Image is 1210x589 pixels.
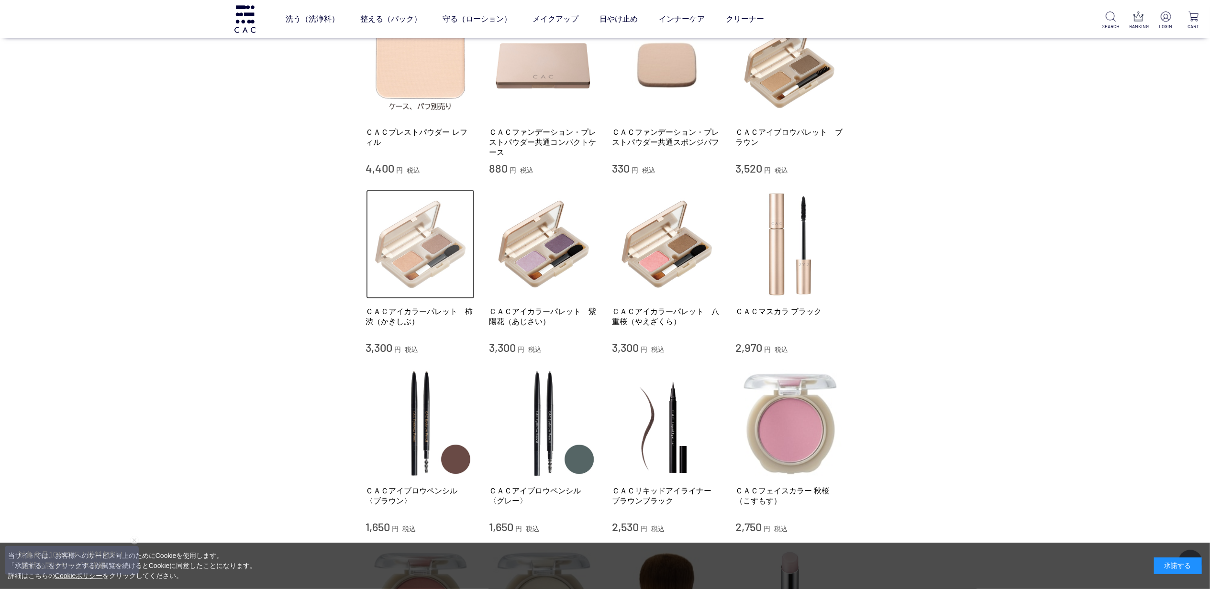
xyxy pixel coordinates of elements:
span: 税込 [774,525,788,533]
a: ＣＡＣアイブロウペンシル 〈ブラウン〉 [366,486,475,506]
img: logo [233,5,257,33]
a: 整える（パック） [360,6,422,33]
a: CART [1185,11,1202,30]
a: ＣＡＣファンデーション・プレストパウダー共通コンパクトケース [489,127,598,158]
span: 円 [764,166,771,174]
a: ＣＡＣアイカラーパレット 紫陽花（あじさい） [489,306,598,327]
a: ＣＡＣアイブロウペンシル 〈グレー〉 [489,486,598,506]
span: 税込 [526,525,539,533]
a: RANKING [1130,11,1147,30]
p: LOGIN [1157,23,1175,30]
span: 円 [394,346,401,353]
a: クリーナー [726,6,764,33]
span: 税込 [528,346,542,353]
span: 円 [396,166,403,174]
p: RANKING [1130,23,1147,30]
img: ＣＡＣアイカラーパレット 柿渋（かきしぶ） [366,190,475,299]
img: ＣＡＣファンデーション・プレストパウダー共通コンパクトケース [489,11,598,120]
span: 2,750 [735,520,762,534]
img: ＣＡＣアイブロウペンシル 〈グレー〉 [489,369,598,478]
p: CART [1185,23,1202,30]
a: ＣＡＣフェイスカラー 秋桜（こすもす） [735,486,844,506]
span: 円 [392,525,399,533]
span: 1,650 [366,520,390,534]
span: 円 [764,525,770,533]
a: ＣＡＣアイカラーパレット 柿渋（かきしぶ） [366,306,475,327]
span: 3,300 [366,340,393,354]
span: 2,530 [612,520,639,534]
span: 円 [764,346,771,353]
a: ＣＡＣアイカラーパレット 八重桜（やえざくら） [612,306,722,327]
span: 税込 [775,166,788,174]
span: 2,970 [735,340,762,354]
p: SEARCH [1102,23,1120,30]
span: 税込 [405,346,418,353]
span: 円 [518,346,524,353]
img: ＣＡＣアイブロウペンシル 〈ブラウン〉 [366,369,475,478]
img: ＣＡＣアイブロウパレット ブラウン [735,11,844,120]
span: 3,300 [489,340,516,354]
span: 円 [641,525,647,533]
img: ＣＡＣフェイスカラー 秋桜（こすもす） [735,369,844,478]
img: ＣＡＣマスカラ ブラック [735,190,844,299]
span: 880 [489,161,508,175]
span: 円 [515,525,522,533]
span: 3,300 [612,340,639,354]
img: ＣＡＣアイカラーパレット 紫陽花（あじさい） [489,190,598,299]
span: 税込 [520,166,533,174]
span: 330 [612,161,630,175]
a: 日やけ止め [599,6,638,33]
a: ＣＡＣマスカラ ブラック [735,306,844,316]
img: ＣＡＣリキッドアイライナー ブラウンブラック [612,369,722,478]
span: 税込 [651,346,665,353]
a: 洗う（洗浄料） [286,6,339,33]
img: ＣＡＣファンデーション・プレストパウダー共通スポンジパフ [612,11,722,120]
a: インナーケア [659,6,705,33]
img: ＣＡＣアイカラーパレット 八重桜（やえざくら） [612,190,722,299]
img: ＣＡＣプレストパウダー レフィル [366,11,475,120]
span: 3,520 [735,161,762,175]
span: 税込 [651,525,665,533]
span: 円 [510,166,516,174]
span: 1,650 [489,520,513,534]
span: 税込 [407,166,420,174]
a: 守る（ローション） [443,6,511,33]
a: メイクアップ [533,6,578,33]
span: 税込 [642,166,655,174]
a: SEARCH [1102,11,1120,30]
span: 税込 [775,346,788,353]
a: ＣＡＣファンデーション・プレストパウダー共通スポンジパフ [612,127,722,148]
span: 税込 [402,525,416,533]
a: ＣＡＣリキッドアイライナー ブラウンブラック [612,486,722,506]
div: 承諾する [1154,557,1202,574]
a: ＣＡＣアイブロウパレット ブラウン [735,127,844,148]
span: 4,400 [366,161,395,175]
a: LOGIN [1157,11,1175,30]
span: 円 [632,166,638,174]
span: 円 [641,346,647,353]
a: ＣＡＣプレストパウダー レフィル [366,127,475,148]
